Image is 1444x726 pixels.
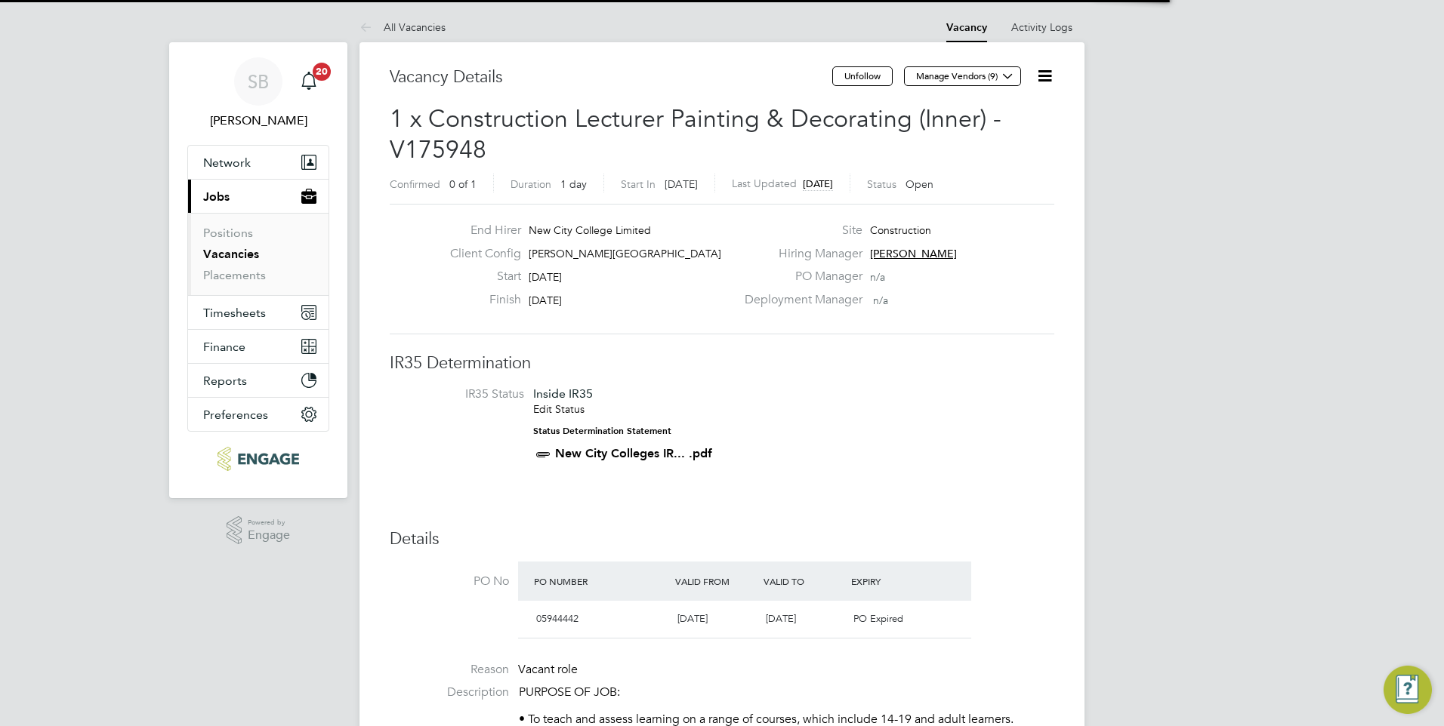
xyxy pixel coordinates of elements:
[359,20,446,34] a: All Vacancies
[188,213,329,295] div: Jobs
[203,155,251,170] span: Network
[732,177,797,190] label: Last Updated
[187,57,329,130] a: SB[PERSON_NAME]
[188,398,329,431] button: Preferences
[449,177,477,191] span: 0 of 1
[847,568,936,595] div: Expiry
[555,446,712,460] a: New City Colleges IR... .pdf
[736,246,862,262] label: Hiring Manager
[946,21,987,34] a: Vacancy
[529,294,562,307] span: [DATE]
[188,146,329,179] button: Network
[390,574,509,589] label: PO No
[621,177,656,191] label: Start In
[519,684,1054,700] p: PURPOSE OF JOB:
[438,246,521,262] label: Client Config
[188,296,329,329] button: Timesheets
[533,426,671,436] strong: Status Determination Statement
[203,374,247,388] span: Reports
[203,226,253,240] a: Positions
[1384,666,1432,714] button: Engage Resource Center
[188,364,329,397] button: Reports
[294,57,324,106] a: 20
[203,189,230,204] span: Jobs
[438,292,521,308] label: Finish
[665,177,698,191] span: [DATE]
[832,66,893,86] button: Unfollow
[390,662,509,678] label: Reason
[390,528,1054,550] h3: Details
[248,72,269,91] span: SB
[906,177,933,191] span: Open
[405,386,524,402] label: IR35 Status
[1011,20,1072,34] a: Activity Logs
[533,386,593,401] span: Inside IR35
[169,42,347,498] nav: Main navigation
[438,269,521,285] label: Start
[218,447,298,471] img: ncclondon-logo-retina.png
[536,612,579,625] span: 05944442
[803,177,833,190] span: [DATE]
[760,568,848,595] div: Valid To
[203,408,268,422] span: Preferences
[313,63,331,81] span: 20
[248,516,290,529] span: Powered by
[187,112,329,130] span: Stephen Brayshaw
[511,177,551,191] label: Duration
[867,177,896,191] label: Status
[766,612,796,625] span: [DATE]
[529,223,651,237] span: New City College Limited
[390,684,509,700] label: Description
[671,568,760,595] div: Valid From
[529,270,562,284] span: [DATE]
[203,268,266,282] a: Placements
[677,612,708,625] span: [DATE]
[203,247,259,261] a: Vacancies
[904,66,1021,86] button: Manage Vendors (9)
[248,529,290,542] span: Engage
[873,294,888,307] span: n/a
[853,612,903,625] span: PO Expired
[203,340,245,354] span: Finance
[188,180,329,213] button: Jobs
[870,223,931,237] span: Construction
[203,306,266,320] span: Timesheets
[390,352,1054,374] h3: IR35 Determination
[188,330,329,363] button: Finance
[390,66,832,88] h3: Vacancy Details
[870,270,885,284] span: n/a
[530,568,671,595] div: PO Number
[529,247,721,260] span: [PERSON_NAME][GEOGRAPHIC_DATA]
[390,177,440,191] label: Confirmed
[227,516,291,545] a: Powered byEngage
[533,402,585,416] a: Edit Status
[870,247,957,260] span: [PERSON_NAME]
[518,662,578,677] span: Vacant role
[736,269,862,285] label: PO Manager
[187,447,329,471] a: Go to home page
[736,292,862,308] label: Deployment Manager
[560,177,587,191] span: 1 day
[736,223,862,238] label: Site
[390,104,1001,165] span: 1 x Construction Lecturer Painting & Decorating (Inner) - V175948
[438,223,521,238] label: End Hirer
